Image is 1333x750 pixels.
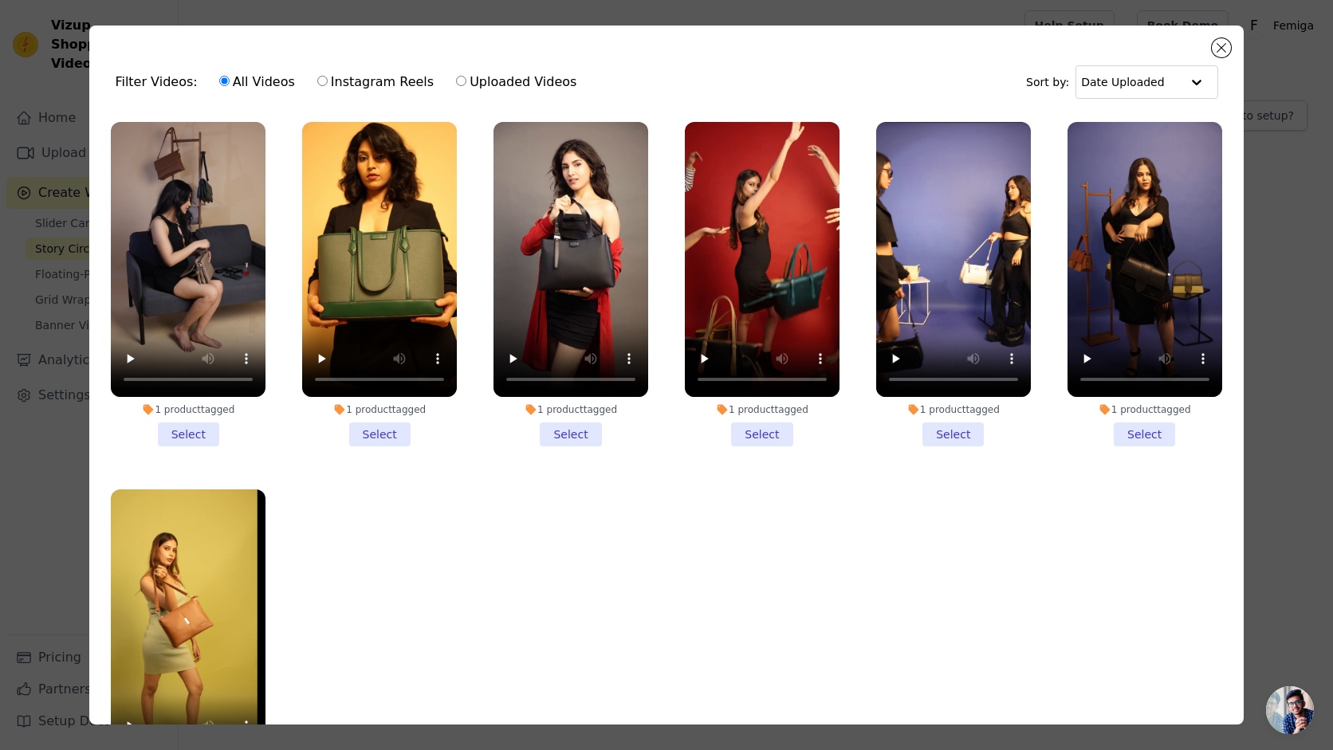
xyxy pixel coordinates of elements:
label: All Videos [218,72,296,92]
div: Sort by: [1026,65,1218,99]
label: Uploaded Videos [455,72,577,92]
div: Open chat [1266,686,1314,734]
div: 1 product tagged [1068,403,1222,416]
label: Instagram Reels [317,72,435,92]
div: 1 product tagged [111,403,265,416]
div: Filter Videos: [115,64,585,100]
div: 1 product tagged [685,403,840,416]
div: 1 product tagged [876,403,1031,416]
div: 1 product tagged [493,403,648,416]
div: 1 product tagged [302,403,457,416]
